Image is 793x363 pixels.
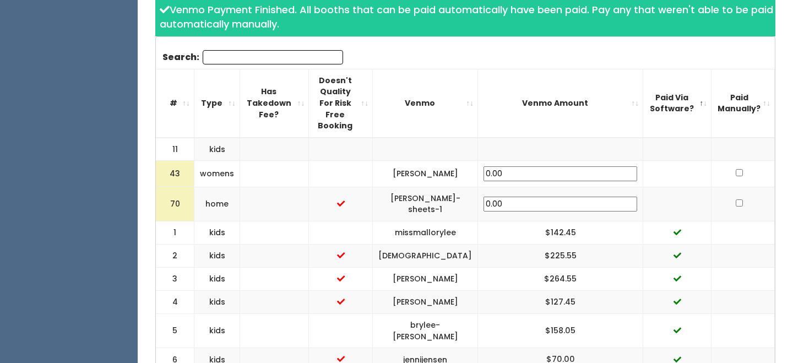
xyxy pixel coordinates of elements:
[194,187,240,221] td: home
[156,221,194,245] td: 1
[478,245,643,268] td: $225.55
[373,314,478,348] td: brylee-[PERSON_NAME]
[156,245,194,268] td: 2
[373,69,478,137] th: Venmo: activate to sort column ascending
[194,161,240,187] td: womens
[194,221,240,245] td: kids
[194,268,240,291] td: kids
[240,69,309,137] th: Has Takedown Fee?: activate to sort column ascending
[194,314,240,348] td: kids
[373,291,478,314] td: [PERSON_NAME]
[156,69,194,137] th: #: activate to sort column ascending
[373,268,478,291] td: [PERSON_NAME]
[478,221,643,245] td: $142.45
[194,138,240,161] td: kids
[478,291,643,314] td: $127.45
[156,187,194,221] td: 70
[373,245,478,268] td: [DEMOGRAPHIC_DATA]
[194,69,240,137] th: Type: activate to sort column ascending
[643,69,711,137] th: Paid Via Software?: activate to sort column descending
[156,268,194,291] td: 3
[711,69,775,137] th: Paid Manually?: activate to sort column ascending
[156,161,194,187] td: 43
[156,138,194,161] td: 11
[478,314,643,348] td: $158.05
[162,50,343,64] label: Search:
[373,161,478,187] td: [PERSON_NAME]
[478,268,643,291] td: $264.55
[203,50,343,64] input: Search:
[373,221,478,245] td: missmallorylee
[156,314,194,348] td: 5
[194,291,240,314] td: kids
[478,69,643,137] th: Venmo Amount: activate to sort column ascending
[194,245,240,268] td: kids
[156,291,194,314] td: 4
[309,69,373,137] th: Doesn't Quality For Risk Free Booking : activate to sort column ascending
[373,187,478,221] td: [PERSON_NAME]-sheets-1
